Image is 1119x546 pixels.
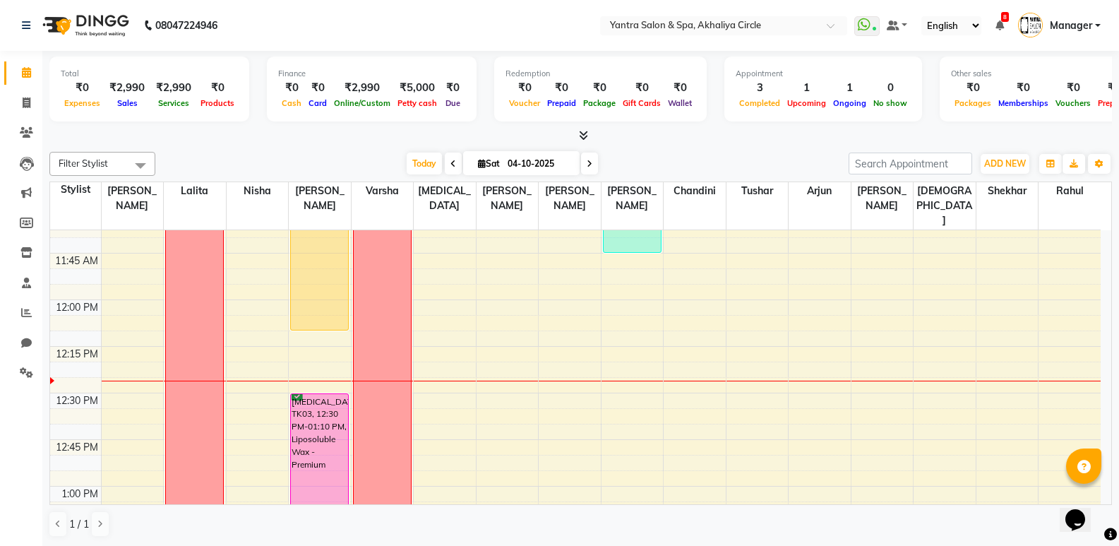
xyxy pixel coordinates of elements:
span: [PERSON_NAME] [539,182,601,215]
div: [MEDICAL_DATA], TK03, 12:30 PM-01:10 PM, Liposoluble Wax - Premium [291,394,348,516]
div: ₹0 [61,80,104,96]
span: [PERSON_NAME] [602,182,664,215]
span: Memberships [995,98,1052,108]
span: Due [442,98,464,108]
div: 0 [870,80,911,96]
b: 08047224946 [155,6,217,45]
span: Prepaid [544,98,580,108]
span: Lalita [164,182,226,200]
div: Finance [278,68,465,80]
div: ₹0 [278,80,305,96]
span: Sat [474,158,503,169]
span: Online/Custom [330,98,394,108]
div: ₹0 [619,80,664,96]
span: 8 [1001,12,1009,22]
input: Search Appointment [849,153,972,174]
div: ₹5,000 [394,80,441,96]
span: Upcoming [784,98,830,108]
span: Products [197,98,238,108]
div: 12:00 PM [53,300,101,315]
div: 12:45 PM [53,440,101,455]
span: Package [580,98,619,108]
span: Ongoing [830,98,870,108]
span: Sales [114,98,141,108]
div: ₹2,990 [150,80,197,96]
div: Stylist [50,182,101,197]
div: ₹0 [995,80,1052,96]
span: Services [155,98,193,108]
div: Appointment [736,68,911,80]
span: Completed [736,98,784,108]
div: 12:30 PM [53,393,101,408]
span: [PERSON_NAME] [289,182,351,215]
div: Total [61,68,238,80]
div: [PERSON_NAME], TK01, 11:10 AM-12:10 PM, Facial - Skeyndor Power Oxygen [291,146,348,330]
span: Petty cash [394,98,441,108]
span: ADD NEW [984,158,1026,169]
span: Shekhar [976,182,1039,200]
div: 1 [830,80,870,96]
span: Voucher [505,98,544,108]
div: 1:00 PM [59,487,101,502]
div: 3 [736,80,784,96]
span: [MEDICAL_DATA] [414,182,476,215]
div: 1 [784,80,830,96]
div: ₹2,990 [330,80,394,96]
div: ₹2,990 [104,80,150,96]
span: Arjun [789,182,851,200]
div: ₹0 [1052,80,1094,96]
span: Packages [951,98,995,108]
span: Manager [1050,18,1092,33]
iframe: chat widget [1060,489,1105,532]
div: Redemption [505,68,695,80]
span: Rahul [1039,182,1101,200]
span: [PERSON_NAME] [102,182,164,215]
span: Tushar [726,182,789,200]
span: Wallet [664,98,695,108]
div: 11:45 AM [52,254,101,268]
span: [DEMOGRAPHIC_DATA] [914,182,976,230]
span: [PERSON_NAME] [851,182,914,215]
span: Gift Cards [619,98,664,108]
span: Vouchers [1052,98,1094,108]
div: ₹0 [505,80,544,96]
span: Chandini [664,182,726,200]
a: 8 [995,19,1004,32]
img: Manager [1018,13,1043,37]
div: ₹0 [664,80,695,96]
div: ₹0 [441,80,465,96]
span: Varsha [352,182,414,200]
span: [PERSON_NAME] [477,182,539,215]
div: ₹0 [544,80,580,96]
span: Cash [278,98,305,108]
button: ADD NEW [981,154,1029,174]
span: Card [305,98,330,108]
span: No show [870,98,911,108]
img: logo [36,6,133,45]
span: 1 / 1 [69,517,89,532]
span: Nisha [227,182,289,200]
input: 2025-10-04 [503,153,574,174]
div: ₹0 [580,80,619,96]
div: ₹0 [951,80,995,96]
span: Expenses [61,98,104,108]
span: Today [407,153,442,174]
div: ₹0 [197,80,238,96]
span: Filter Stylist [59,158,108,169]
div: 12:15 PM [53,347,101,362]
div: ₹0 [305,80,330,96]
